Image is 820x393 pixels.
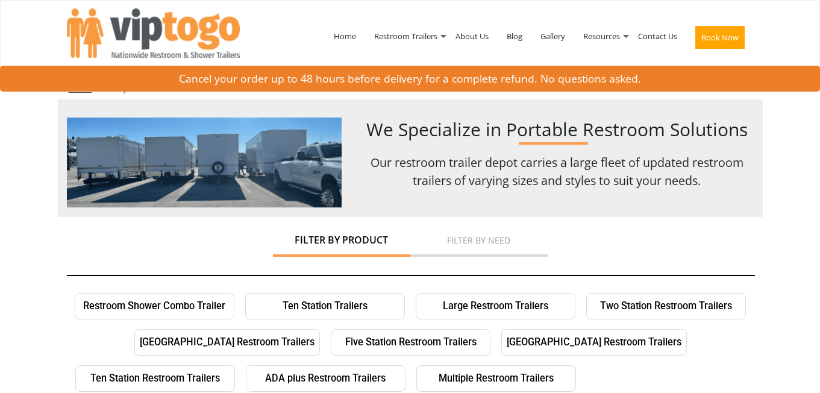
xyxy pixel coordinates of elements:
[629,5,686,68] a: Contact Us
[686,5,754,75] a: Book Now
[75,293,234,319] a: Restroom Shower Combo Trailer
[501,329,687,356] a: [GEOGRAPHIC_DATA] Restroom Trailers
[360,154,754,190] p: Our restroom trailer depot carries a large fleet of updated restroom trailers of varying sizes an...
[67,8,240,58] img: VIPTOGO
[531,5,574,68] a: Gallery
[498,5,531,68] a: Blog
[331,329,490,356] a: Five Station Restroom Trailers
[67,118,343,208] img: trailer-images.png
[273,229,410,245] a: Filter by Product
[695,26,745,49] button: Book Now
[75,365,235,392] a: Ten Station Restroom Trailers
[99,83,127,94] a: Gallery
[416,365,576,392] a: Multiple Restroom Trailers
[69,83,92,94] a: Home
[410,229,548,245] a: Filter by Need
[574,5,629,68] a: Resources
[246,365,405,392] a: ADA plus Restroom Trailers
[360,118,754,142] h1: We Specialize in Portable Restroom Solutions
[245,293,405,319] a: Ten Station Trailers
[325,5,365,68] a: Home
[365,5,446,68] a: Restroom Trailers
[446,5,498,68] a: About Us
[134,329,320,356] a: [GEOGRAPHIC_DATA] Restroom Trailers
[586,293,746,319] a: Two Station Restroom Trailers
[416,293,575,319] a: Large Restroom Trailers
